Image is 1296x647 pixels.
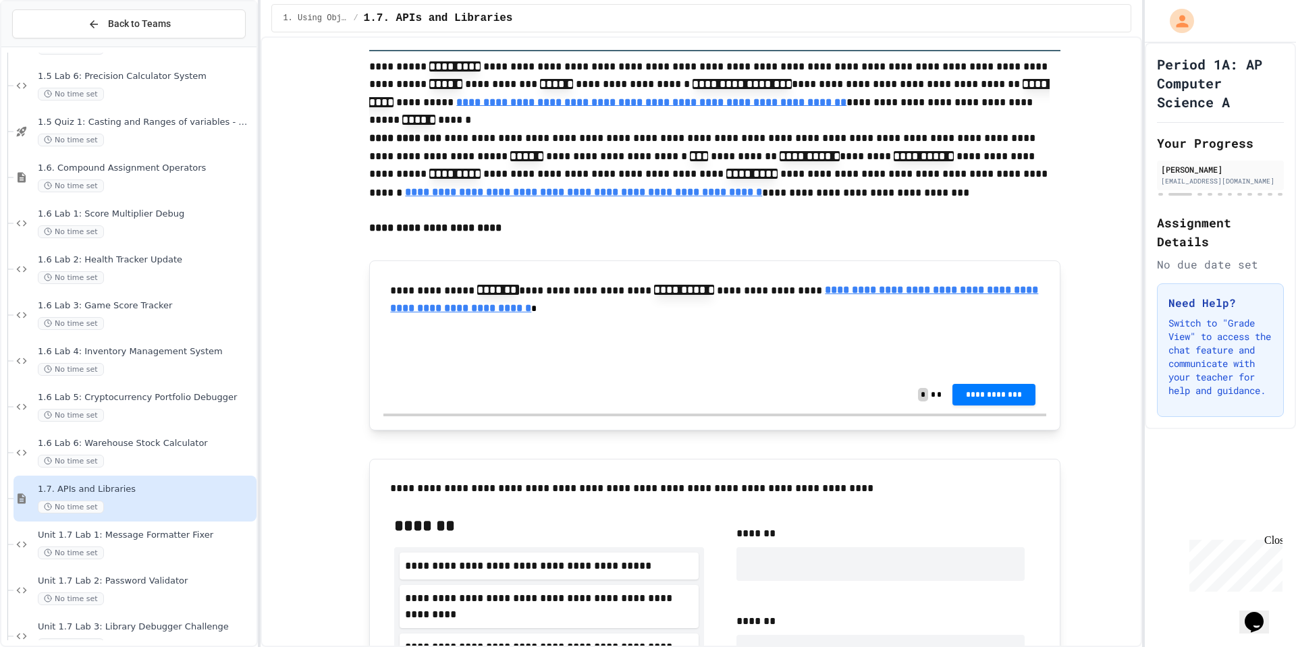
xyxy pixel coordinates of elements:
[38,254,254,266] span: 1.6 Lab 2: Health Tracker Update
[12,9,246,38] button: Back to Teams
[38,621,254,633] span: Unit 1.7 Lab 3: Library Debugger Challenge
[108,17,171,31] span: Back to Teams
[1239,593,1282,634] iframe: chat widget
[1157,134,1284,152] h2: Your Progress
[5,5,93,86] div: Chat with us now!Close
[1156,5,1197,36] div: My Account
[38,88,104,101] span: No time set
[38,346,254,358] span: 1.6 Lab 4: Inventory Management System
[1168,316,1272,397] p: Switch to "Grade View" to access the chat feature and communicate with your teacher for help and ...
[38,501,104,513] span: No time set
[38,317,104,330] span: No time set
[1161,176,1280,186] div: [EMAIL_ADDRESS][DOMAIN_NAME]
[1184,534,1282,592] iframe: chat widget
[38,409,104,422] span: No time set
[38,208,254,220] span: 1.6 Lab 1: Score Multiplier Debug
[38,438,254,449] span: 1.6 Lab 6: Warehouse Stock Calculator
[38,392,254,403] span: 1.6 Lab 5: Cryptocurrency Portfolio Debugger
[38,179,104,192] span: No time set
[364,10,513,26] span: 1.7. APIs and Libraries
[38,575,254,587] span: Unit 1.7 Lab 2: Password Validator
[1157,256,1284,273] div: No due date set
[38,530,254,541] span: Unit 1.7 Lab 1: Message Formatter Fixer
[38,455,104,468] span: No time set
[353,13,358,24] span: /
[38,592,104,605] span: No time set
[1157,55,1284,111] h1: Period 1A: AP Computer Science A
[1157,213,1284,251] h2: Assignment Details
[1161,163,1280,175] div: [PERSON_NAME]
[1168,295,1272,311] h3: Need Help?
[38,271,104,284] span: No time set
[38,163,254,174] span: 1.6. Compound Assignment Operators
[38,546,104,559] span: No time set
[38,117,254,128] span: 1.5 Quiz 1: Casting and Ranges of variables - Quiz
[38,484,254,495] span: 1.7. APIs and Libraries
[38,300,254,312] span: 1.6 Lab 3: Game Score Tracker
[38,71,254,82] span: 1.5 Lab 6: Precision Calculator System
[38,134,104,146] span: No time set
[38,363,104,376] span: No time set
[283,13,348,24] span: 1. Using Objects and Methods
[38,225,104,238] span: No time set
